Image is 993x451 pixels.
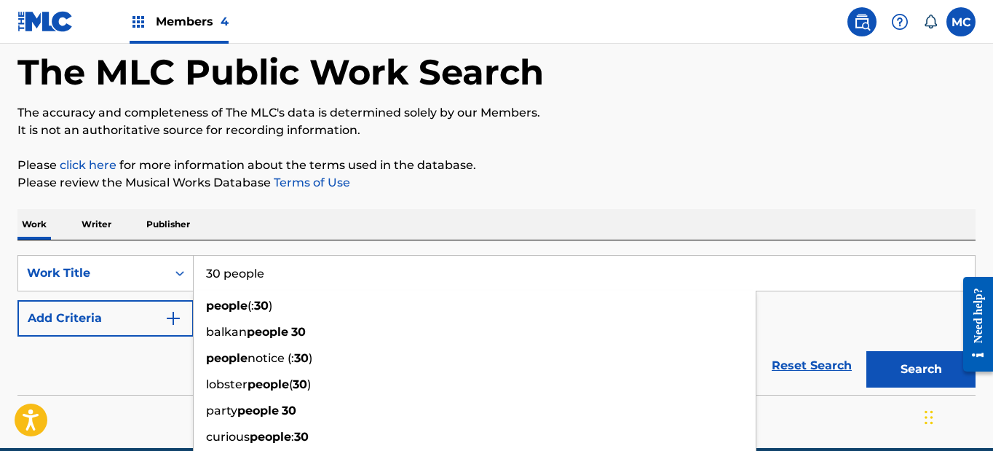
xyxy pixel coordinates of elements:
strong: 30 [282,404,296,417]
a: Public Search [847,7,877,36]
button: Search [866,351,976,388]
span: ( [289,377,293,391]
iframe: Chat Widget [920,381,993,451]
div: Notifications [923,15,938,29]
span: ) [307,377,311,391]
span: ) [269,299,272,313]
strong: people [206,351,248,365]
strong: 30 [291,325,306,339]
strong: people [247,325,288,339]
img: MLC Logo [17,11,74,32]
p: Publisher [142,209,194,240]
span: (: [248,299,254,313]
h1: The MLC Public Work Search [17,50,544,94]
div: Drag [925,396,933,439]
p: The accuracy and completeness of The MLC's data is determined solely by our Members. [17,104,976,122]
strong: 30 [294,351,309,365]
div: Help [885,7,914,36]
span: lobster [206,377,248,391]
div: Work Title [27,264,158,282]
strong: 30 [293,377,307,391]
span: balkan [206,325,247,339]
strong: 30 [254,299,269,313]
img: search [853,13,871,31]
p: Writer [77,209,116,240]
strong: people [237,404,279,417]
a: Reset Search [764,350,859,382]
span: 4 [221,15,229,28]
div: User Menu [946,7,976,36]
span: Members [156,13,229,30]
p: Please review the Musical Works Database [17,174,976,192]
strong: 30 [294,430,309,444]
strong: people [248,377,289,391]
img: 9d2ae6d4665cec9f34b9.svg [165,310,182,327]
iframe: Resource Center [952,264,993,385]
span: notice (: [248,351,294,365]
form: Search Form [17,255,976,395]
a: Terms of Use [271,176,350,189]
span: curious [206,430,250,444]
p: It is not an authoritative source for recording information. [17,122,976,139]
a: click here [60,158,116,172]
strong: people [250,430,291,444]
p: Work [17,209,51,240]
span: : [291,430,294,444]
img: Top Rightsholders [130,13,147,31]
span: party [206,404,237,417]
span: ) [309,351,312,365]
strong: people [206,299,248,313]
button: Add Criteria [17,300,194,337]
img: help [891,13,909,31]
p: Please for more information about the terms used in the database. [17,157,976,174]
